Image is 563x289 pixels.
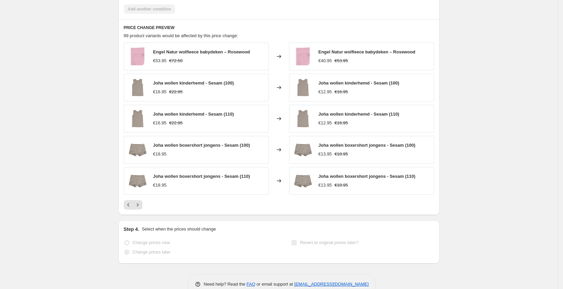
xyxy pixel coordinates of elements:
span: Joha wollen boxershort jongens - Sesam (100) [319,143,416,148]
span: 99 product variants would be affected by this price change: [124,33,238,38]
span: Joha wollen boxershort jongens - Sesam (110) [153,174,250,179]
img: ENGEL-DEKEN-ROSEWOOD_80x.png [293,46,313,67]
img: JOHA-HEMD-SESAM_80x.png [127,109,148,129]
img: JOHA-BOXER-SESAM_80x.png [293,140,313,160]
span: Change prices now [133,240,170,245]
div: €16.95 [153,120,167,126]
strike: €22.95 [169,120,183,126]
a: [EMAIL_ADDRESS][DOMAIN_NAME] [294,282,369,287]
strike: €53.95 [334,57,348,64]
a: FAQ [247,282,255,287]
div: €12.95 [319,120,332,126]
span: Joha wollen kinderhemd - Sesam (110) [153,112,234,117]
img: JOHA-HEMD-SESAM_80x.png [293,109,313,129]
strike: €18.95 [334,182,348,189]
span: or email support at [255,282,294,287]
strike: €16.95 [334,120,348,126]
button: Next [133,200,142,210]
div: €16.95 [153,89,167,95]
strike: €16.95 [334,89,348,95]
span: Joha wollen kinderhemd - Sesam (100) [153,80,234,86]
span: Joha wollen kinderhemd - Sesam (100) [319,80,399,86]
div: €18.95 [153,151,167,158]
span: Joha wollen boxershort jongens - Sesam (100) [153,143,250,148]
img: JOHA-HEMD-SESAM_80x.png [127,77,148,98]
span: Joha wollen boxershort jongens - Sesam (110) [319,174,416,179]
p: Select when the prices should change [142,226,216,233]
strike: €18.95 [334,151,348,158]
div: €18.95 [153,182,167,189]
span: Engel Natur wolfleece babydeken – Rosewood [319,49,416,54]
span: Need help? Read the [204,282,247,287]
span: Engel Natur wolfleece babydeken – Rosewood [153,49,250,54]
strike: €72.50 [169,57,183,64]
div: €53.95 [153,57,167,64]
img: JOHA-BOXER-SESAM_80x.png [127,171,148,191]
div: €12.95 [319,89,332,95]
img: JOHA-HEMD-SESAM_80x.png [293,77,313,98]
div: €13.95 [319,151,332,158]
h2: Step 4. [124,226,139,233]
button: Previous [124,200,133,210]
span: Revert to original prices later? [300,240,358,245]
span: Change prices later [133,249,171,255]
img: ENGEL-DEKEN-ROSEWOOD_80x.png [127,46,148,67]
img: JOHA-BOXER-SESAM_80x.png [293,171,313,191]
div: €40.95 [319,57,332,64]
nav: Pagination [124,200,142,210]
div: €13.95 [319,182,332,189]
img: JOHA-BOXER-SESAM_80x.png [127,140,148,160]
strike: €22.95 [169,89,183,95]
span: Joha wollen kinderhemd - Sesam (110) [319,112,399,117]
h6: PRICE CHANGE PREVIEW [124,25,434,30]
